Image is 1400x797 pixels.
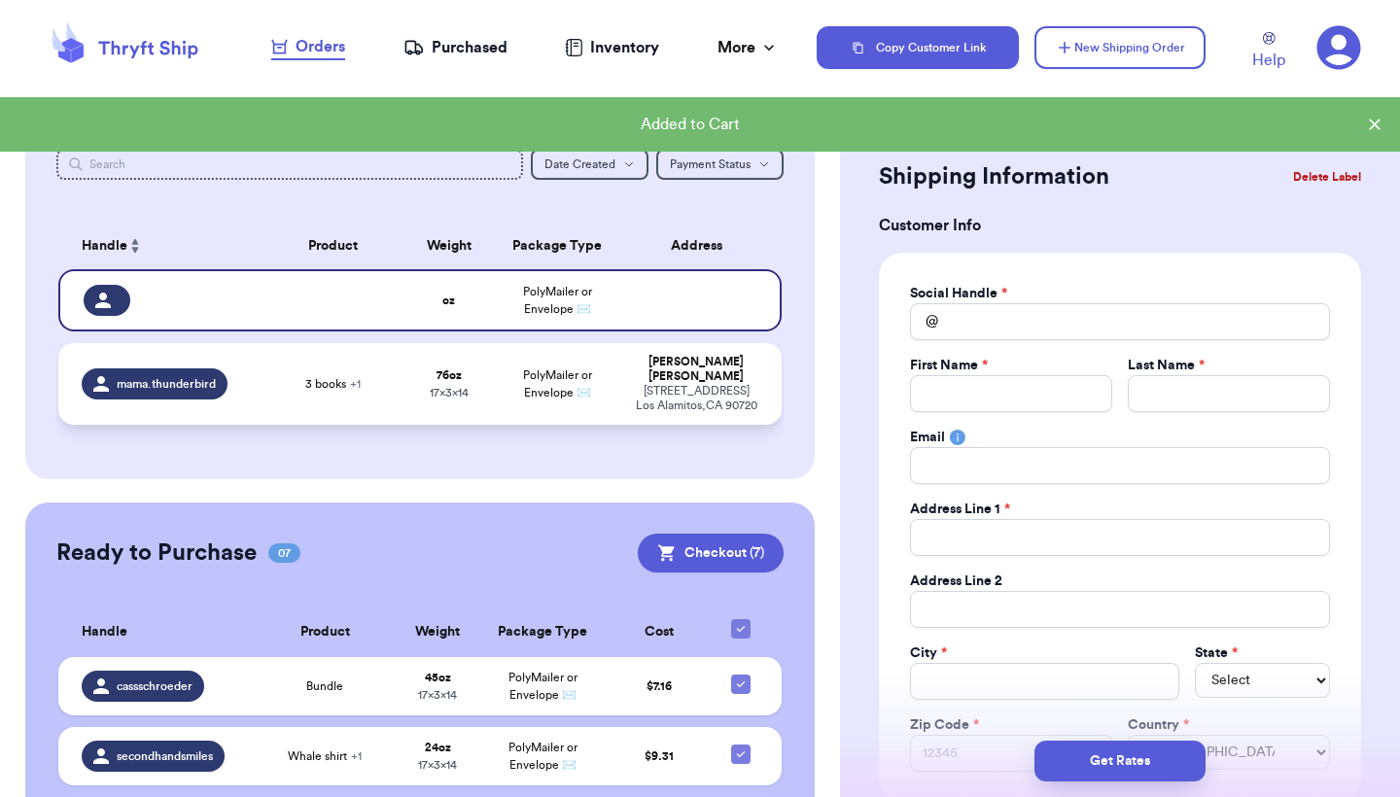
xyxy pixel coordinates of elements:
button: Date Created [531,149,648,180]
strong: 24 oz [425,742,451,753]
th: Product [255,607,396,657]
div: @ [910,303,938,340]
button: Sort ascending [127,234,143,258]
h3: Customer Info [879,214,1361,237]
div: Added to Cart [16,113,1365,136]
span: cassschroeder [117,678,192,694]
span: 3 books [305,376,361,392]
a: Inventory [565,36,659,59]
span: Handle [82,622,127,642]
label: Social Handle [910,284,1007,303]
span: Handle [82,236,127,257]
button: Get Rates [1034,741,1206,781]
span: + 1 [350,378,361,390]
span: PolyMailer or Envelope ✉️ [508,672,577,701]
strong: 45 oz [425,672,451,683]
span: 17 x 3 x 14 [418,759,457,771]
th: Address [622,223,782,269]
button: Delete Label [1285,156,1369,198]
button: Checkout (7) [638,534,784,572]
a: Purchased [403,36,507,59]
th: Package Type [479,607,606,657]
span: + 1 [351,750,362,762]
span: PolyMailer or Envelope ✉️ [508,742,577,771]
strong: 76 oz [437,369,462,381]
div: [PERSON_NAME] [PERSON_NAME] [634,355,758,384]
input: Search [56,149,523,180]
h2: Ready to Purchase [56,537,257,569]
label: State [1195,643,1238,663]
span: 17 x 3 x 14 [430,387,469,398]
label: Country [1128,715,1189,735]
th: Cost [606,607,711,657]
span: $ 7.16 [647,680,672,692]
span: Whale shirt [288,748,362,764]
label: Address Line 1 [910,500,1010,519]
strong: oz [442,295,455,306]
th: Product [261,223,405,269]
span: 17 x 3 x 14 [418,689,457,701]
span: mama.thunderbird [117,376,216,392]
a: Orders [271,35,345,60]
span: 07 [268,543,300,563]
h2: Shipping Information [879,161,1109,192]
span: PolyMailer or Envelope ✉️ [523,286,592,315]
span: Payment Status [670,158,751,170]
span: secondhandsmiles [117,748,213,764]
button: Copy Customer Link [817,26,1019,69]
span: PolyMailer or Envelope ✉️ [523,369,592,398]
label: Email [910,428,945,447]
label: Address Line 2 [910,572,1002,591]
div: More [717,36,779,59]
th: Weight [405,223,492,269]
label: First Name [910,356,988,375]
span: Help [1252,49,1285,72]
span: Bundle [306,678,343,694]
label: Last Name [1128,356,1205,375]
label: City [910,643,947,663]
div: [STREET_ADDRESS] Los Alamitos , CA 90720 [634,384,758,413]
span: Date Created [544,158,615,170]
span: $ 9.31 [645,750,674,762]
label: Zip Code [910,715,979,735]
th: Weight [396,607,480,657]
button: Payment Status [656,149,784,180]
button: New Shipping Order [1034,26,1206,69]
div: Orders [271,35,345,58]
a: Help [1252,32,1285,72]
th: Package Type [492,223,622,269]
